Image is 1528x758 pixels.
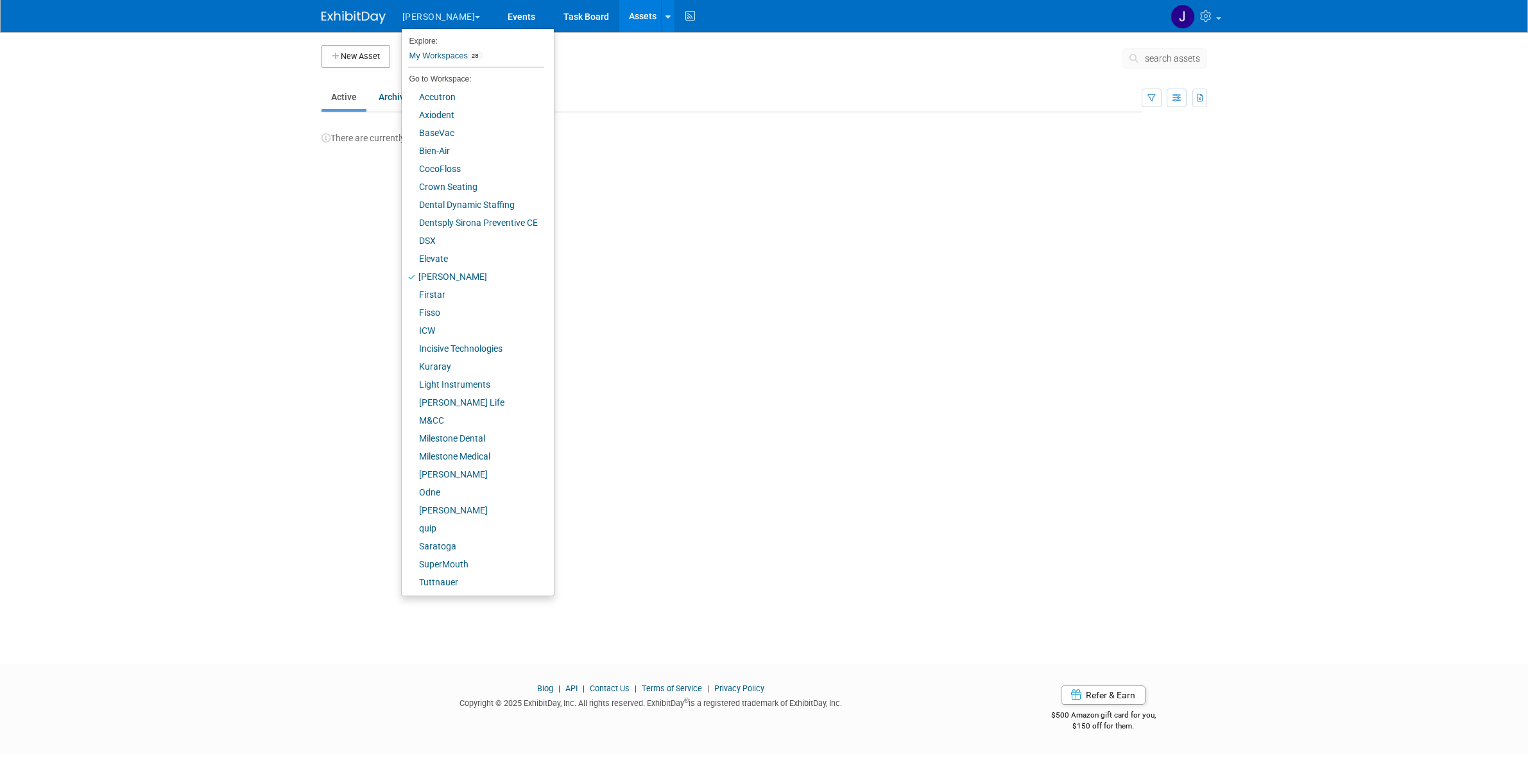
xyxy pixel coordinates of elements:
[369,85,424,109] a: Archived
[402,357,544,375] a: Kuraray
[402,519,544,537] a: quip
[402,178,544,196] a: Crown Seating
[402,340,544,357] a: Incisive Technologies
[565,684,578,693] a: API
[579,684,588,693] span: |
[402,555,544,573] a: SuperMouth
[402,196,544,214] a: Dental Dynamic Staffing
[402,537,544,555] a: Saratoga
[402,375,544,393] a: Light Instruments
[402,501,544,519] a: [PERSON_NAME]
[402,160,544,178] a: CocoFloss
[402,304,544,322] a: Fisso
[1171,4,1195,29] img: Justin Newborn
[322,694,981,709] div: Copyright © 2025 ExhibitDay, Inc. All rights reserved. ExhibitDay is a registered trademark of Ex...
[1145,53,1200,64] span: search assets
[402,268,544,286] a: [PERSON_NAME]
[402,447,544,465] a: Milestone Medical
[402,106,544,124] a: Axiodent
[631,684,640,693] span: |
[322,85,366,109] a: Active
[322,11,386,24] img: ExhibitDay
[402,393,544,411] a: [PERSON_NAME] Life
[408,45,544,67] a: My Workspaces28
[1061,685,1146,705] a: Refer & Earn
[537,684,553,693] a: Blog
[402,124,544,142] a: BaseVac
[402,250,544,268] a: Elevate
[642,684,702,693] a: Terms of Service
[402,429,544,447] a: Milestone Dental
[468,51,483,61] span: 28
[590,684,630,693] a: Contact Us
[402,411,544,429] a: M&CC
[322,119,1207,144] div: There are currently no active assets.
[402,33,544,45] li: Explore:
[402,214,544,232] a: Dentsply Sirona Preventive CE
[402,232,544,250] a: DSX
[684,697,689,704] sup: ®
[704,684,712,693] span: |
[555,684,563,693] span: |
[1000,721,1207,732] div: $150 off for them.
[1000,702,1207,731] div: $500 Amazon gift card for you,
[402,573,544,591] a: Tuttnauer
[402,465,544,483] a: [PERSON_NAME]
[402,142,544,160] a: Bien-Air
[714,684,764,693] a: Privacy Policy
[402,322,544,340] a: ICW
[1122,48,1207,69] button: search assets
[322,45,390,68] button: New Asset
[402,483,544,501] a: Odne
[402,88,544,106] a: Accutron
[402,71,544,87] li: Go to Workspace:
[402,286,544,304] a: Firstar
